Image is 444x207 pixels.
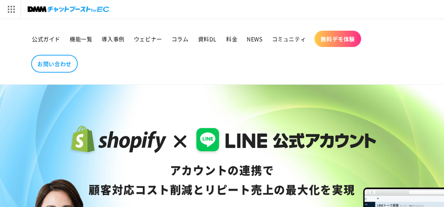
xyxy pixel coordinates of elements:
[167,31,193,47] a: コラム
[314,31,361,47] a: 無料デモ体験
[272,35,306,42] span: コミュニティ
[242,31,267,47] a: NEWS
[70,35,92,42] span: 機能一覧
[172,35,189,42] span: コラム
[134,35,162,42] span: ウェビナー
[226,35,237,42] span: 料金
[68,161,376,200] div: アカウントの連携で 顧客対応コスト削減と リピート売上の 最大化を実現
[193,31,221,47] a: 資料DL
[37,60,72,67] span: お問い合わせ
[65,31,97,47] a: 機能一覧
[129,31,167,47] a: ウェビナー
[1,1,21,17] img: サービス
[32,35,60,42] span: 公式ガイド
[198,35,217,42] span: 資料DL
[31,55,78,73] a: お問い合わせ
[28,4,109,15] img: チャットブーストforEC
[267,31,311,47] a: コミュニティ
[321,35,355,42] span: 無料デモ体験
[247,35,262,42] span: NEWS
[221,31,242,47] a: 料金
[97,31,129,47] a: 導入事例
[102,35,124,42] span: 導入事例
[27,31,65,47] a: 公式ガイド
